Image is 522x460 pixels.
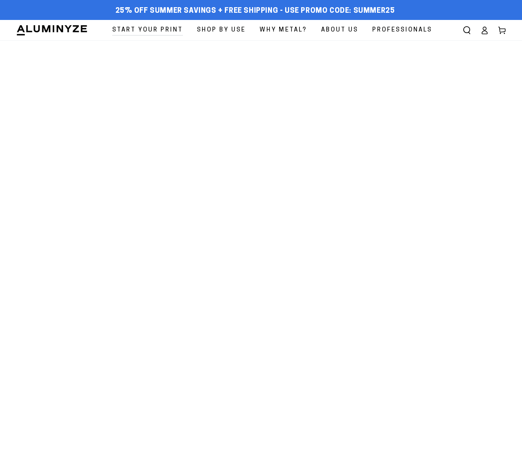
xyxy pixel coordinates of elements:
summary: Search our site [458,22,476,39]
span: Start Your Print [112,25,183,36]
a: Professionals [366,20,438,40]
img: Aluminyze [16,24,88,36]
span: Why Metal? [260,25,307,36]
a: Start Your Print [106,20,189,40]
span: About Us [321,25,358,36]
a: Shop By Use [191,20,252,40]
span: 25% off Summer Savings + Free Shipping - Use Promo Code: SUMMER25 [115,7,395,16]
a: About Us [315,20,364,40]
span: Professionals [372,25,432,36]
span: Shop By Use [197,25,246,36]
a: Why Metal? [254,20,313,40]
